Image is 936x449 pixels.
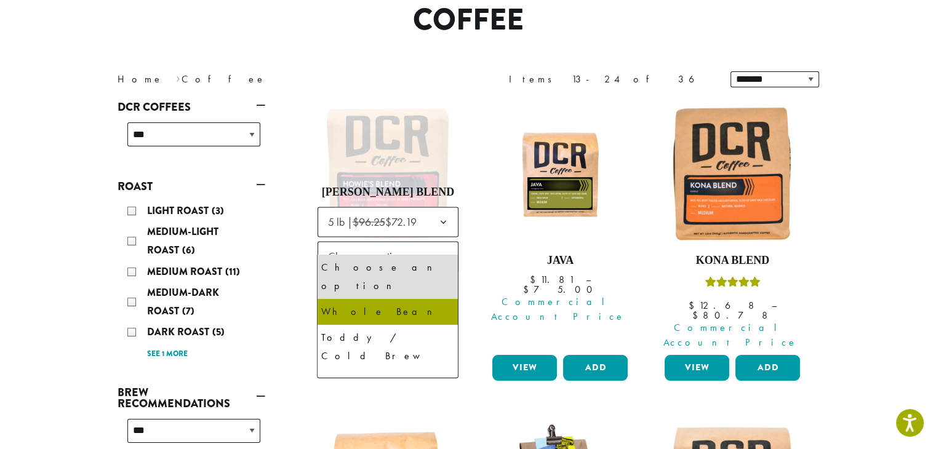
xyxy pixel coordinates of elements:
[147,348,188,360] a: See 1 more
[147,325,212,339] span: Dark Roast
[321,373,454,410] div: French Press
[318,207,459,237] span: 5 lb | $96.25 $72.19
[118,72,450,87] nav: Breadcrumb
[118,117,265,161] div: DCR Coffees
[735,355,800,381] button: Add
[212,204,224,218] span: (3)
[509,72,712,87] div: Items 13-24 of 36
[321,303,454,321] div: Whole Bean
[772,299,777,312] span: –
[705,275,760,293] div: Rated 5.00 out of 5
[689,299,760,312] bdi: 12.68
[118,197,265,367] div: Roast
[318,241,459,271] span: Choose an option
[692,309,702,322] span: $
[530,273,540,286] span: $
[662,254,803,268] h4: Kona Blend
[147,285,219,318] span: Medium-Dark Roast
[323,210,429,234] span: 5 lb | $96.25 $72.19
[563,355,628,381] button: Add
[118,73,163,85] a: Home
[489,103,631,244] img: 12oz_DCR_Java_StockImage_1200pxX1200px.jpg
[321,328,454,365] div: Toddy / Cold Brew
[182,243,195,257] span: (6)
[492,355,557,381] a: View
[328,215,417,229] span: 5 lb | $72.19
[318,103,459,391] a: Rated 4.67 out of 5
[147,264,225,279] span: Medium Roast
[118,176,265,197] a: Roast
[225,264,240,279] span: (11)
[489,254,631,268] h4: Java
[662,103,803,244] img: Kona-300x300.jpg
[662,103,803,350] a: Kona BlendRated 5.00 out of 5 Commercial Account Price
[692,309,773,322] bdi: 80.78
[530,273,574,286] bdi: 11.81
[182,304,194,318] span: (7)
[665,355,729,381] a: View
[484,295,631,324] span: Commercial Account Price
[689,299,699,312] span: $
[489,103,631,350] a: Java Commercial Account Price
[522,283,533,296] span: $
[118,97,265,117] a: DCR Coffees
[147,204,212,218] span: Light Roast
[108,2,828,38] h1: Coffee
[176,68,180,87] span: ›
[323,244,415,268] span: Choose an option
[147,224,218,257] span: Medium-Light Roast
[118,382,265,414] a: Brew Recommendations
[212,325,225,339] span: (5)
[318,186,459,199] h4: [PERSON_NAME] Blend
[353,215,385,229] del: $96.25
[657,320,803,350] span: Commercial Account Price
[522,283,598,296] bdi: 75.00
[318,255,458,299] li: Choose an option
[586,273,591,286] span: –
